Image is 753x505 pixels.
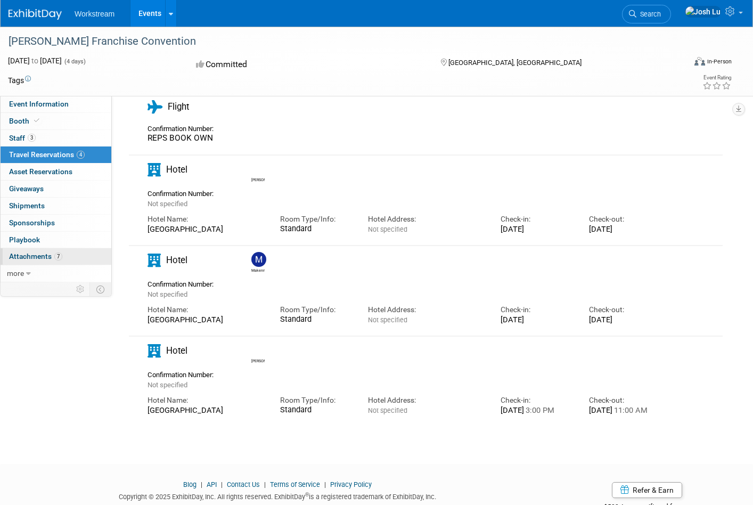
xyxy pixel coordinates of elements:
div: Makenna Clark [251,267,265,273]
span: REPS BOOK OWN [148,133,213,143]
div: Hotel Address: [368,214,485,224]
span: Hotel [166,255,187,265]
i: Hotel [148,254,161,267]
div: [GEOGRAPHIC_DATA] [148,405,264,415]
span: [GEOGRAPHIC_DATA], [GEOGRAPHIC_DATA] [448,59,582,67]
a: Sponsorships [1,215,111,231]
div: Confirmation Number: [148,121,221,133]
span: Asset Reservations [9,167,72,176]
span: Not specified [148,290,187,298]
span: | [198,480,205,488]
a: Terms of Service [270,480,320,488]
div: [DATE] [589,405,661,415]
a: Refer & Earn [612,482,682,498]
div: Josh Lu [249,343,267,364]
div: Hotel Address: [368,305,485,315]
div: Standard [280,224,353,234]
div: Event Rating [702,75,731,80]
div: In-Person [707,58,732,66]
div: Room Type/Info: [280,395,353,405]
div: Standard [280,405,353,415]
span: Not specified [148,200,187,208]
span: Sponsorships [9,218,55,227]
span: Not specified [148,381,187,389]
i: Hotel [148,163,161,176]
div: Copyright © 2025 ExhibitDay, Inc. All rights reserved. ExhibitDay is a registered trademark of Ex... [8,490,547,502]
div: Check-in: [501,305,573,315]
td: Tags [8,75,31,86]
span: 4 [77,151,85,159]
td: Personalize Event Tab Strip [71,282,90,296]
div: Check-out: [589,214,661,224]
span: 3:00 PM [524,405,554,415]
a: Giveaways [1,181,111,197]
div: Standard [280,315,353,324]
span: [DATE] [DATE] [8,56,62,65]
a: API [207,480,217,488]
div: Hotel Name: [148,214,264,224]
span: Search [636,10,661,18]
img: Makenna Clark [251,252,266,267]
img: Format-Inperson.png [694,57,705,66]
span: more [7,269,24,278]
span: 7 [54,252,62,260]
span: Attachments [9,252,62,260]
img: Josh Lu [685,6,721,18]
div: [PERSON_NAME] Franchise Convention [5,32,670,51]
img: ExhibitDay [9,9,62,20]
span: Giveaways [9,184,44,193]
div: [DATE] [501,224,573,234]
i: Flight [148,100,162,113]
span: Travel Reservations [9,150,85,159]
a: Privacy Policy [330,480,372,488]
span: | [218,480,225,488]
a: Event Information [1,96,111,112]
div: [DATE] [501,315,573,324]
a: Staff3 [1,130,111,146]
span: Hotel [166,164,187,175]
div: Xavier Montalvo [251,176,265,183]
span: Not specified [368,225,407,233]
div: Room Type/Info: [280,214,353,224]
div: Confirmation Number: [148,277,221,289]
div: Check-out: [589,305,661,315]
span: Staff [9,134,36,142]
span: Flight [168,101,189,112]
img: Josh Lu [251,343,266,357]
div: [DATE] [589,315,661,324]
span: Not specified [368,316,407,324]
div: Hotel Name: [148,395,264,405]
div: Committed [193,55,423,74]
span: to [30,56,40,65]
div: [GEOGRAPHIC_DATA] [148,224,264,234]
span: Playbook [9,235,40,244]
span: Event Information [9,100,69,108]
a: Attachments7 [1,248,111,265]
div: Check-out: [589,395,661,405]
div: Hotel Name: [148,305,264,315]
i: Booth reservation complete [34,118,39,124]
a: Blog [183,480,197,488]
a: Playbook [1,232,111,248]
span: Hotel [166,345,187,356]
div: Check-in: [501,214,573,224]
div: [GEOGRAPHIC_DATA] [148,315,264,324]
a: Contact Us [227,480,260,488]
a: Shipments [1,198,111,214]
span: | [322,480,329,488]
div: Hotel Address: [368,395,485,405]
div: Josh Lu [251,357,265,364]
div: [DATE] [501,405,573,415]
div: Makenna Clark [249,252,267,273]
a: Travel Reservations4 [1,146,111,163]
div: Room Type/Info: [280,305,353,315]
span: Shipments [9,201,45,210]
span: (4 days) [63,58,86,65]
span: Workstream [75,10,114,18]
a: more [1,265,111,282]
td: Toggle Event Tabs [90,282,112,296]
div: Confirmation Number: [148,368,221,379]
div: Confirmation Number: [148,186,221,198]
div: [DATE] [589,224,661,234]
a: Asset Reservations [1,164,111,180]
